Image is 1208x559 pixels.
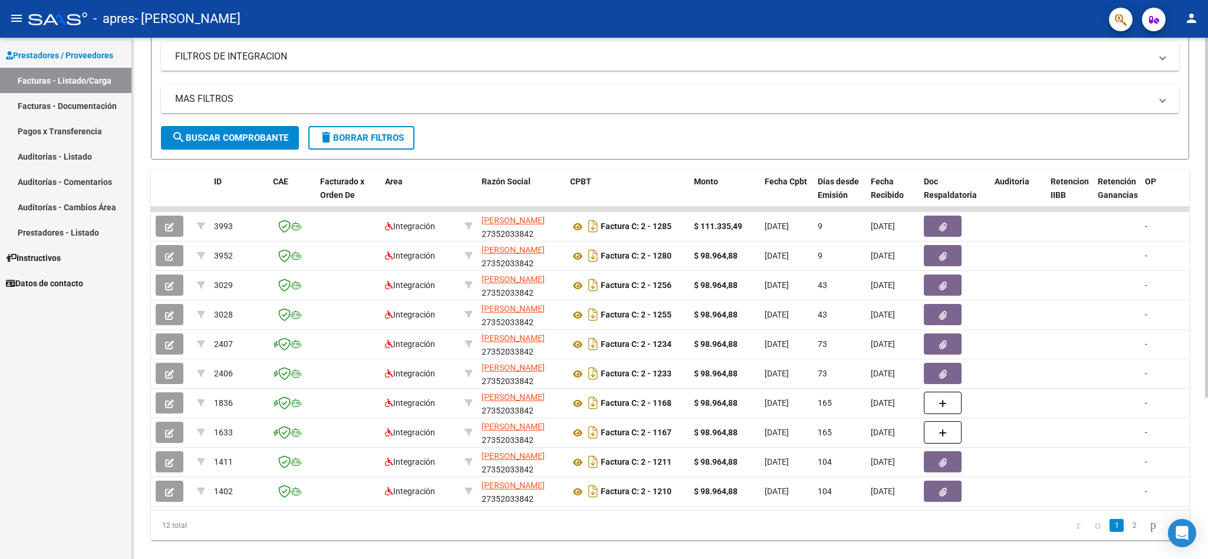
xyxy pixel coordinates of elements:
span: Integración [385,369,435,378]
datatable-header-cell: Area [380,169,460,221]
span: - [1145,221,1147,231]
span: Auditoria [995,177,1029,186]
strong: Factura C: 2 - 1233 [601,369,672,379]
span: Integración [385,398,435,408]
span: [DATE] [871,428,895,437]
span: [DATE] [871,398,895,408]
div: 27352033842 [482,479,561,504]
span: 73 [818,339,827,349]
span: [PERSON_NAME] [482,422,545,431]
span: Integración [385,251,435,260]
strong: $ 98.964,88 [694,251,738,260]
strong: Factura C: 2 - 1255 [601,310,672,320]
span: - apres [93,6,134,32]
span: CPBT [570,177,591,186]
span: Fecha Cpbt [765,177,807,186]
a: go to last page [1165,519,1181,532]
span: Integración [385,280,435,290]
span: ID [214,177,222,186]
datatable-header-cell: Retencion IIBB [1046,169,1093,221]
datatable-header-cell: Auditoria [990,169,1046,221]
strong: $ 98.964,88 [694,487,738,496]
strong: $ 98.964,88 [694,398,738,408]
span: [DATE] [765,251,789,260]
a: 2 [1127,519,1141,532]
span: Datos de contacto [6,277,83,290]
span: - [1145,369,1147,378]
datatable-header-cell: Fecha Cpbt [760,169,813,221]
div: 27352033842 [482,273,561,297]
datatable-header-cell: ID [209,169,268,221]
span: Razón Social [482,177,531,186]
mat-expansion-panel-header: MAS FILTROS [161,85,1179,113]
span: - [1145,280,1147,290]
div: 27352033842 [482,391,561,415]
span: [DATE] [871,221,895,231]
datatable-header-cell: CPBT [565,169,689,221]
strong: $ 98.964,88 [694,428,738,437]
div: 27352033842 [482,449,561,474]
div: 27352033842 [482,214,561,239]
span: Integración [385,339,435,349]
div: 27352033842 [482,420,561,445]
i: Descargar documento [585,246,601,265]
span: Facturado x Orden De [320,177,364,200]
span: - [1145,339,1147,349]
i: Descargar documento [585,423,601,442]
span: - [1145,457,1147,467]
span: 1402 [214,487,233,496]
span: - [1145,251,1147,260]
span: [DATE] [871,369,895,378]
strong: Factura C: 2 - 1234 [601,340,672,349]
div: 12 total [151,511,357,540]
i: Descargar documento [585,393,601,412]
span: [PERSON_NAME] [482,363,545,372]
div: 27352033842 [482,332,561,356]
span: 3952 [214,251,233,260]
span: 9 [818,221,822,231]
i: Descargar documento [585,276,601,295]
strong: Factura C: 2 - 1167 [601,428,672,438]
span: 2407 [214,339,233,349]
span: Doc Respaldatoria [924,177,977,200]
span: Integración [385,221,435,231]
i: Descargar documento [585,217,601,236]
span: [DATE] [871,280,895,290]
span: [PERSON_NAME] [482,481,545,490]
strong: $ 98.964,88 [694,457,738,467]
li: page 2 [1125,515,1143,535]
span: - [1145,310,1147,319]
span: [PERSON_NAME] [482,333,545,343]
strong: Factura C: 2 - 1168 [601,399,672,408]
span: - [1145,398,1147,408]
span: 3029 [214,280,233,290]
li: page 1 [1108,515,1125,535]
mat-icon: search [172,130,186,144]
span: 3993 [214,221,233,231]
datatable-header-cell: CAE [268,169,315,221]
strong: $ 98.964,88 [694,369,738,378]
span: Integración [385,428,435,437]
span: Monto [694,177,718,186]
strong: $ 111.335,49 [694,221,742,231]
span: 1633 [214,428,233,437]
span: [DATE] [871,310,895,319]
span: 73 [818,369,827,378]
span: 165 [818,428,832,437]
a: 1 [1110,519,1124,532]
span: [DATE] [871,457,895,467]
strong: $ 98.964,88 [694,310,738,319]
span: 104 [818,487,832,496]
span: [DATE] [765,398,789,408]
span: [PERSON_NAME] [482,304,545,313]
span: [PERSON_NAME] [482,392,545,402]
a: go to previous page [1089,519,1106,532]
datatable-header-cell: Doc Respaldatoria [919,169,990,221]
span: [DATE] [765,221,789,231]
span: [DATE] [765,428,789,437]
span: [DATE] [765,280,789,290]
div: Open Intercom Messenger [1168,519,1196,547]
span: CAE [273,177,288,186]
span: Instructivos [6,252,61,264]
strong: Factura C: 2 - 1256 [601,281,672,290]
